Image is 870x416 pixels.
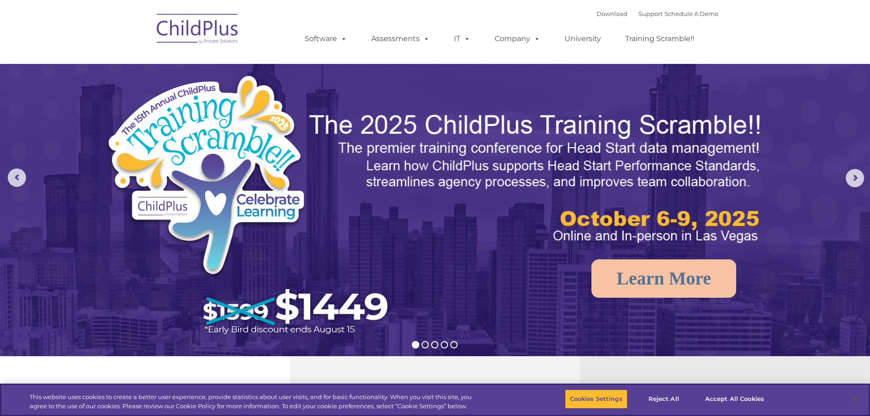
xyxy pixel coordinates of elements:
a: Company [485,30,549,48]
a: Software [295,30,356,48]
button: Cookies Settings [565,390,627,409]
a: IT [445,30,480,48]
span: Last name [127,60,155,67]
a: Learn More [591,259,736,298]
font: | [596,10,718,17]
img: ChildPlus by Procare Solutions [152,7,243,53]
a: Support [638,10,663,17]
button: Reject All [635,390,692,409]
a: Assessments [362,30,439,48]
button: Accept All Cookies [700,390,769,409]
a: Training Scramble!! [616,30,703,48]
a: University [555,30,610,48]
div: This website uses cookies to create a better user experience, provide statistics about user visit... [30,393,479,411]
a: Download [596,10,627,17]
button: Close [845,389,865,409]
a: Schedule A Demo [664,10,718,17]
span: Phone number [127,98,166,105]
